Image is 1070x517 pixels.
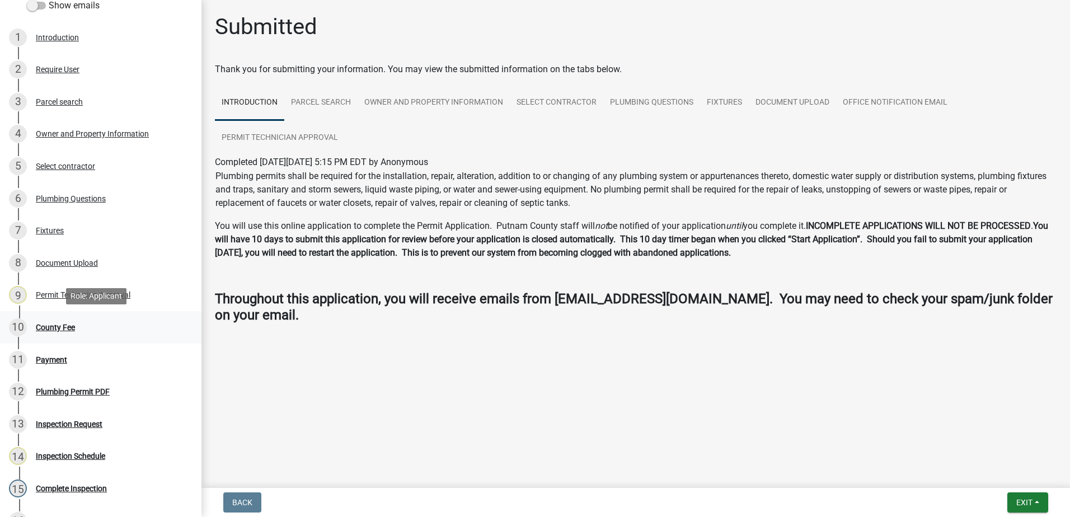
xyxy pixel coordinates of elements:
div: 14 [9,447,27,465]
a: Plumbing Questions [603,85,700,121]
div: 8 [9,254,27,272]
strong: You will have 10 days to submit this application for review before your application is closed aut... [215,220,1048,258]
a: Select contractor [510,85,603,121]
div: 13 [9,415,27,433]
div: Introduction [36,34,79,41]
div: Complete Inspection [36,485,107,492]
div: 3 [9,93,27,111]
button: Back [223,492,261,513]
td: Plumbing permits shall be required for the installation, repair, alteration, addition to or chang... [215,169,1057,210]
div: Require User [36,65,79,73]
div: Fixtures [36,227,64,234]
div: 1 [9,29,27,46]
div: 2 [9,60,27,78]
div: County Fee [36,323,75,331]
a: Owner and Property Information [358,85,510,121]
a: Parcel search [284,85,358,121]
div: Plumbing Permit PDF [36,388,110,396]
a: Fixtures [700,85,749,121]
div: Select contractor [36,162,95,170]
div: 6 [9,190,27,208]
span: Back [232,498,252,507]
div: Role: Applicant [66,288,126,304]
a: Office Notification Email [836,85,954,121]
div: Thank you for submitting your information. You may view the submitted information on the tabs below. [215,63,1057,76]
h1: Submitted [215,13,317,40]
i: not [595,220,608,231]
span: Exit [1016,498,1033,507]
div: 9 [9,286,27,304]
strong: INCOMPLETE APPLICATIONS WILL NOT BE PROCESSED [806,220,1031,231]
div: Document Upload [36,259,98,267]
div: Permit Technician Approval [36,291,130,299]
div: 4 [9,125,27,143]
p: You will use this online application to complete the Permit Application. Putnam County staff will... [215,219,1057,260]
div: 15 [9,480,27,497]
a: Introduction [215,85,284,121]
div: 7 [9,222,27,239]
div: 10 [9,318,27,336]
div: 5 [9,157,27,175]
i: until [726,220,743,231]
div: Inspection Request [36,420,102,428]
a: Document Upload [749,85,836,121]
button: Exit [1007,492,1048,513]
div: Plumbing Questions [36,195,106,203]
span: Completed [DATE][DATE] 5:15 PM EDT by Anonymous [215,157,428,167]
div: 12 [9,383,27,401]
a: Permit Technician Approval [215,120,345,156]
div: 11 [9,351,27,369]
strong: Throughout this application, you will receive emails from [EMAIL_ADDRESS][DOMAIN_NAME]. You may n... [215,291,1053,323]
div: Payment [36,356,67,364]
div: Parcel search [36,98,83,106]
div: Inspection Schedule [36,452,105,460]
div: Owner and Property Information [36,130,149,138]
